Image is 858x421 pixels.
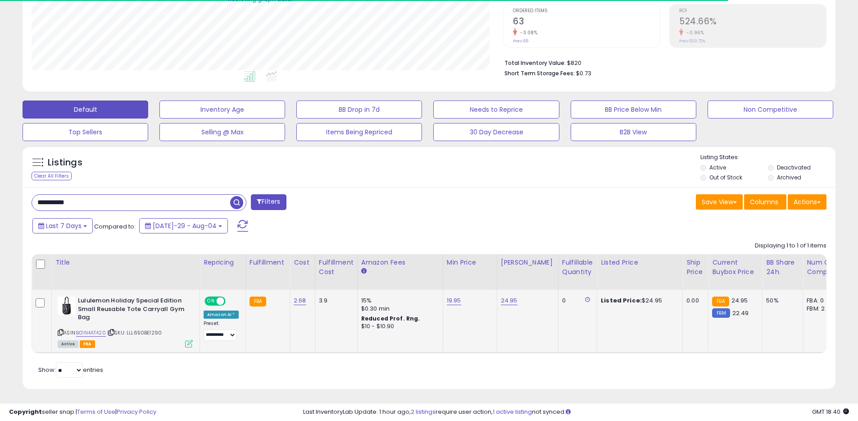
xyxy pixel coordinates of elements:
label: Active [709,164,726,171]
div: Ship Price [686,258,704,277]
div: [PERSON_NAME] [501,258,554,267]
li: $820 [504,57,820,68]
a: 19.95 [447,296,461,305]
span: Ordered Items [513,9,660,14]
div: BB Share 24h. [766,258,799,277]
a: Terms of Use [77,407,115,416]
span: Compared to: [94,222,136,231]
button: Selling @ Max [159,123,285,141]
div: Fulfillment [250,258,286,267]
small: -3.08% [517,29,537,36]
a: 24.95 [501,296,518,305]
div: Title [55,258,196,267]
div: Displaying 1 to 1 of 1 items [755,242,826,250]
label: Archived [777,174,801,181]
b: Short Term Storage Fees: [504,69,575,77]
div: 15% [361,297,436,305]
p: Listing States: [700,153,835,162]
small: FBM [712,308,730,318]
div: $10 - $10.90 [361,323,436,330]
button: Last 7 Days [32,218,93,233]
div: Fulfillable Quantity [562,258,593,277]
a: Privacy Policy [117,407,156,416]
span: 24.95 [731,296,748,305]
div: Preset: [204,320,239,341]
div: Amazon Fees [361,258,439,267]
span: FBA [80,340,95,348]
span: Show: entries [38,366,103,374]
button: 30 Day Decrease [433,123,559,141]
div: seller snap | | [9,408,156,416]
span: Last 7 Days [46,221,82,230]
button: BB Drop in 7d [296,101,422,119]
div: Current Buybox Price [712,258,758,277]
button: Needs to Reprice [433,101,559,119]
button: [DATE]-29 - Aug-04 [139,218,228,233]
span: ON [205,297,217,305]
button: Columns [744,194,786,210]
div: ASIN: [58,297,193,347]
div: $24.95 [601,297,676,305]
div: Min Price [447,258,493,267]
button: Non Competitive [708,101,833,119]
div: 0 [562,297,590,305]
span: ROI [679,9,826,14]
div: 3.9 [319,297,350,305]
button: Save View [696,194,743,210]
small: -0.96% [683,29,704,36]
a: 2.68 [294,296,306,305]
div: 50% [766,297,796,305]
div: Listed Price [601,258,679,267]
div: Repricing [204,258,242,267]
small: FBA [250,297,266,307]
span: 2025-08-14 18:40 GMT [812,407,849,416]
a: 1 active listing [493,407,532,416]
div: FBA: 0 [807,297,836,305]
h2: 524.66% [679,16,826,28]
small: Prev: 529.72% [679,38,705,44]
label: Deactivated [777,164,811,171]
div: $0.30 min [361,305,436,313]
div: Amazon AI * [204,311,239,319]
a: B01N4AT420 [76,329,106,337]
b: Lululemon Holiday Special Edition Small Reusable Tote Carryall Gym Bag [78,297,187,324]
span: [DATE]-29 - Aug-04 [153,221,217,230]
button: Inventory Age [159,101,285,119]
button: Actions [788,194,826,210]
h5: Listings [48,156,82,169]
b: Listed Price: [601,296,642,305]
b: Reduced Prof. Rng. [361,315,420,322]
small: FBA [712,297,729,307]
button: B2B View [571,123,696,141]
button: Default [23,101,148,119]
span: 22.49 [732,309,749,317]
button: Items Being Repriced [296,123,422,141]
span: $0.73 [576,69,591,78]
span: Columns [750,197,778,206]
b: Total Inventory Value: [504,59,566,67]
div: FBM: 2 [807,305,836,313]
a: 2 listings [411,407,436,416]
div: Fulfillment Cost [319,258,354,277]
img: 31LpL03F54L._SL40_.jpg [58,297,76,315]
span: | SKU: LLL650BE1290 [107,329,162,336]
button: Top Sellers [23,123,148,141]
div: Cost [294,258,311,267]
button: Filters [251,194,286,210]
label: Out of Stock [709,174,742,181]
span: All listings currently available for purchase on Amazon [58,340,78,348]
div: Last InventoryLab Update: 1 hour ago, require user action, not synced. [303,408,849,416]
div: Clear All Filters [32,172,72,180]
button: BB Price Below Min [571,101,696,119]
span: OFF [224,297,239,305]
strong: Copyright [9,407,42,416]
div: 0.00 [686,297,701,305]
small: Amazon Fees. [361,267,367,275]
small: Prev: 65 [513,38,528,44]
div: Num of Comp. [807,258,840,277]
h2: 63 [513,16,660,28]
